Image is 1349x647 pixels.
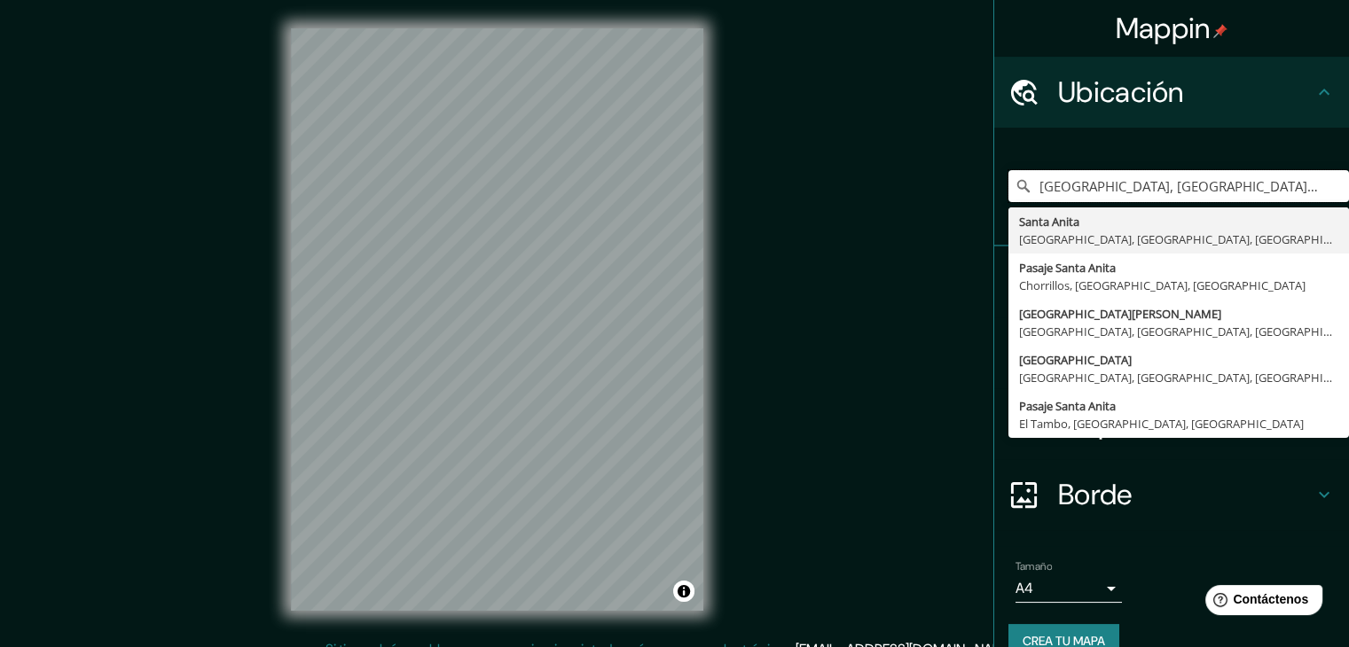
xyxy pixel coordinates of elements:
[1019,352,1132,368] font: [GEOGRAPHIC_DATA]
[1019,306,1221,322] font: [GEOGRAPHIC_DATA][PERSON_NAME]
[1019,214,1079,230] font: Santa Anita
[1058,476,1133,513] font: Borde
[1019,277,1306,293] font: Chorrillos, [GEOGRAPHIC_DATA], [GEOGRAPHIC_DATA]
[1058,74,1184,111] font: Ubicación
[291,28,703,611] canvas: Mapa
[994,459,1349,530] div: Borde
[673,581,694,602] button: Activar o desactivar atribución
[1016,574,1122,603] div: A4
[1116,10,1211,47] font: Mappin
[994,317,1349,388] div: Estilo
[994,246,1349,317] div: Patas
[1213,24,1227,38] img: pin-icon.png
[1019,398,1116,414] font: Pasaje Santa Anita
[1191,578,1329,628] iframe: Lanzador de widgets de ayuda
[994,388,1349,459] div: Disposición
[1008,170,1349,202] input: Elige tu ciudad o zona
[1016,559,1052,573] font: Tamaño
[1019,260,1116,276] font: Pasaje Santa Anita
[1019,416,1304,432] font: El Tambo, [GEOGRAPHIC_DATA], [GEOGRAPHIC_DATA]
[1016,579,1033,597] font: A4
[994,57,1349,128] div: Ubicación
